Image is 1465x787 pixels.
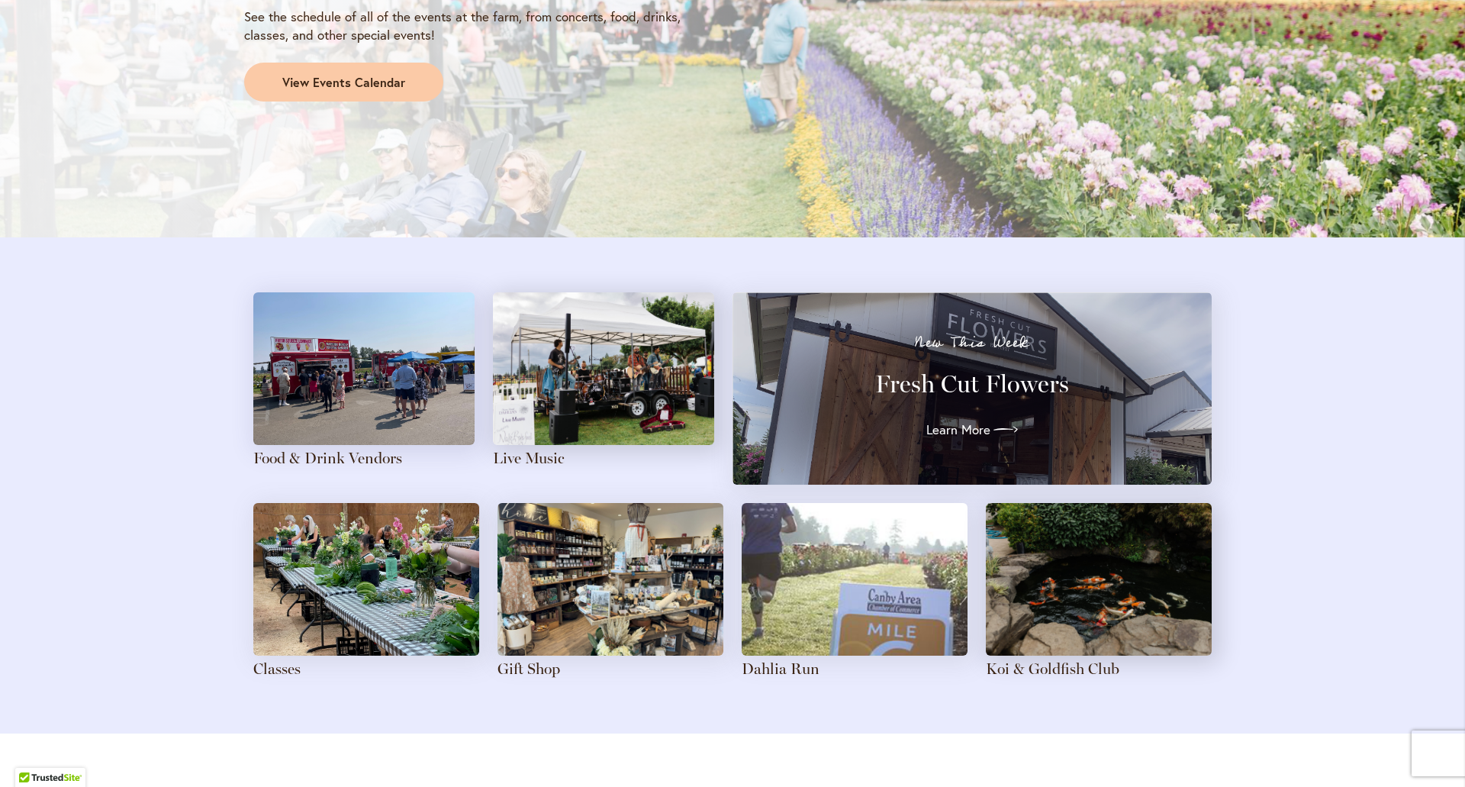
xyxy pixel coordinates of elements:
a: Koi & Goldfish Club [986,660,1119,678]
a: Live Music [493,449,565,467]
p: See the schedule of all of the events at the farm, from concerts, food, drinks, classes, and othe... [244,8,719,44]
span: Learn More [926,421,990,439]
a: Food & Drink Vendors [253,449,402,467]
img: A four-person band plays with a field of pink dahlias in the background [493,292,714,445]
a: Dahlia Run [742,660,819,678]
img: Blank canvases are set up on long tables in anticipation of an art class [253,503,479,656]
span: View Events Calendar [282,74,405,92]
img: Attendees gather around food trucks on a sunny day at the farm [253,292,475,445]
img: The dahlias themed gift shop has a feature table in the center, with shelves of local and special... [497,503,723,656]
a: Gift Shop [497,660,560,678]
a: Classes [253,660,301,678]
a: Learn More [926,418,1018,442]
h3: Fresh Cut Flowers [760,369,1184,399]
img: Orange and white mottled koi swim in a rock-lined pond [986,503,1212,656]
img: A runner passes the mile 6 sign in a field of dahlias [742,503,968,656]
p: New This Week [760,335,1184,350]
a: View Events Calendar [244,63,443,102]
